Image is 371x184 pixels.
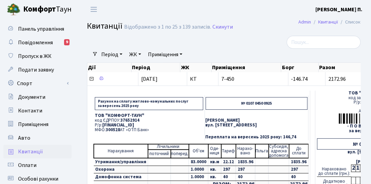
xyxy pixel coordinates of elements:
[236,173,255,181] td: 40
[64,39,70,45] div: 9
[212,63,282,72] th: Приміщення
[221,173,236,181] td: 40
[356,165,360,172] div: 1
[288,15,371,29] nav: breadcrumb
[148,150,171,158] td: поточний
[95,123,203,127] p: Р/р:
[18,25,64,33] span: Панель управління
[360,165,365,172] div: 7
[3,145,72,158] a: Квитанції
[3,118,72,131] a: Приміщення
[3,77,72,90] a: Спорт
[87,63,132,72] th: Дії
[87,20,122,32] span: Квитанції
[298,18,311,26] a: Admin
[132,63,180,72] th: Період
[18,162,36,169] span: Оплати
[3,158,72,172] a: Оплати
[102,122,134,128] span: [FINANCIAL_ID]
[120,117,139,123] span: 37652914
[208,173,221,181] td: кв.
[95,128,203,132] p: МФО: АТ «ОТП Банк»
[141,75,158,83] span: [DATE]
[189,144,208,158] td: Об'єм
[351,165,356,172] div: 2
[318,18,338,26] a: Квитанції
[145,49,185,60] a: Приміщення
[328,75,346,83] span: 2172.96
[189,166,208,173] td: 1.0000
[18,39,53,46] span: Повідомлення
[287,36,361,49] input: Пошук...
[289,166,309,173] td: 297
[3,104,72,118] a: Контакти
[206,97,308,110] p: № 0107 0450 0925
[94,144,148,158] td: Нарахування
[189,173,208,181] td: 1.0000
[315,5,363,14] a: [PERSON_NAME] П.
[18,121,48,128] span: Приміщення
[124,24,211,30] div: Відображено з 1 по 25 з 139 записів.
[221,158,236,166] td: 22.12
[94,158,148,166] td: Утримання/управління
[315,6,363,13] b: [PERSON_NAME] П.
[221,76,285,82] span: 7-450
[18,148,43,155] span: Квитанції
[206,118,308,123] p: [PERSON_NAME]
[18,66,54,74] span: Подати заявку
[18,107,42,114] span: Контакти
[99,49,125,60] a: Період
[291,75,308,83] span: -146.74
[255,144,269,158] td: Пільга
[221,166,236,173] td: 297
[206,123,308,127] p: вул. [STREET_ADDRESS]
[18,93,45,101] span: Документи
[127,49,144,60] a: ЖК
[85,4,102,15] button: Переключити навігацію
[23,4,56,15] b: Комфорт
[95,118,203,123] p: код ЄДРПОУ:
[171,150,189,158] td: поперед.
[212,24,233,30] a: Скинути
[3,131,72,145] a: Авто
[180,63,212,72] th: ЖК
[281,63,318,72] th: Борг
[289,173,309,181] td: 40
[23,4,72,15] span: Таун
[189,158,208,166] td: 83.0000
[3,49,72,63] a: Пропуск в ЖК
[338,18,361,26] li: Список
[289,144,309,158] td: До cплати
[3,22,72,36] a: Панель управління
[208,144,221,158] td: Оди- ниця
[7,3,20,16] img: logo.png
[95,113,203,118] p: ТОВ "КОМФОРТ-ТАУН"
[289,158,309,166] td: 1835.96
[221,144,236,158] td: Тариф
[3,63,72,77] a: Подати заявку
[236,166,255,173] td: 297
[317,165,351,177] div: Нараховано до сплати (грн.):
[18,52,51,60] span: Пропуск в ЖК
[236,158,255,166] td: 1835.96
[3,90,72,104] a: Документи
[94,173,148,181] td: Домофонна система
[106,127,120,133] span: 300528
[208,166,221,173] td: кв.
[319,63,362,72] th: Разом
[206,135,308,139] p: Переплата на вересень 2025 року: 146,74
[18,175,58,183] span: Особові рахунки
[95,97,203,110] p: Рахунок на сплату житлово-комунальних послуг за вересень 2025 року
[3,36,72,49] a: Повідомлення9
[148,144,189,150] td: Лічильники
[208,158,221,166] td: кв.м
[190,76,216,82] span: КТ
[94,166,148,173] td: Охорона
[269,144,289,158] td: Субсидія, адресна допомога
[236,144,255,158] td: Нарахо- вано
[18,134,30,142] span: Авто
